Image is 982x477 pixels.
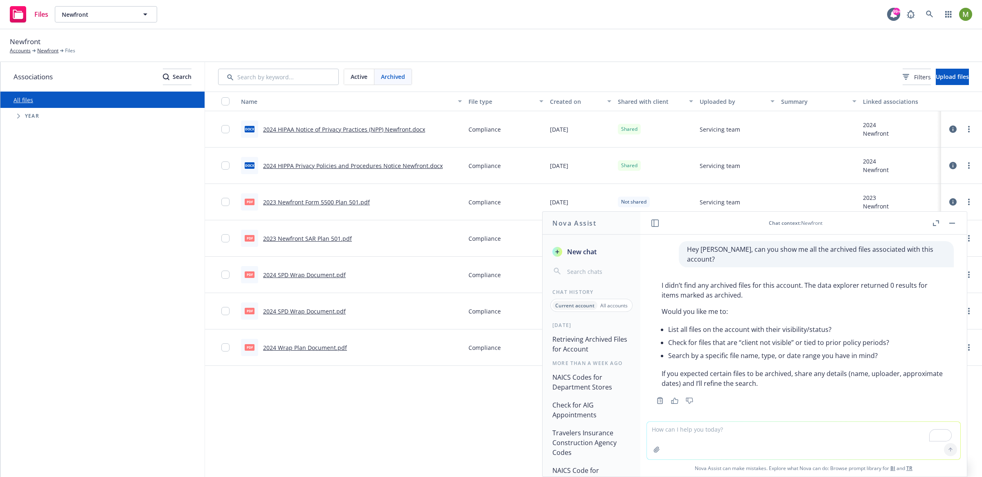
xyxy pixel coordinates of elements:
[245,126,255,132] span: docx
[964,306,974,316] a: more
[7,3,52,26] a: Files
[221,234,230,242] input: Toggle Row Selected
[863,121,889,129] div: 2024
[468,271,501,279] span: Compliance
[893,8,900,15] div: 99+
[218,69,339,85] input: Search by keyword...
[163,69,191,85] div: Search
[468,234,501,243] span: Compliance
[10,36,41,47] span: Newfront
[245,271,255,278] span: pdf
[863,129,889,138] div: Newfront
[14,96,33,104] a: All files
[468,161,501,170] span: Compliance
[550,125,568,134] span: [DATE]
[238,92,465,111] button: Name
[543,289,640,296] div: Chat History
[381,72,405,81] span: Archived
[263,344,347,352] a: 2024 Wrap Plan Document.pdf
[964,161,974,170] a: more
[221,271,230,279] input: Toggle Row Selected
[241,97,453,106] div: Name
[781,97,847,106] div: Summary
[660,219,931,226] div: : Newfront
[700,125,740,134] span: Servicing team
[863,157,889,166] div: 2024
[903,69,931,85] button: Filters
[700,198,740,206] span: Servicing team
[263,162,443,170] a: 2024 HIPPA Privacy Policies and Procedures Notice Newfront.docx
[565,247,597,257] span: New chat
[543,322,640,329] div: [DATE]
[221,343,230,352] input: Toggle Row Selected
[468,198,501,206] span: Compliance
[964,233,974,243] a: more
[683,395,696,406] button: Thumbs down
[863,97,938,106] div: Linked associations
[549,370,634,394] button: NAICS Codes for Department Stores
[25,114,39,119] span: Year
[263,235,352,242] a: 2023 Newfront SAR Plan 501.pdf
[662,280,946,300] p: I didn’t find any archived files for this account. The data explorer returned 0 results for items...
[547,92,615,111] button: Created on
[468,307,501,316] span: Compliance
[263,125,425,133] a: 2024 HIPAA Notice of Privacy Practices (NPP) Newfront.docx
[263,198,370,206] a: 2023 Newfront Form 5500 Plan 501.pdf
[552,218,597,228] h1: Nova Assist
[959,8,972,21] img: photo
[914,73,931,81] span: Filters
[615,92,696,111] button: Shared with client
[55,6,157,22] button: Newfront
[245,308,255,314] span: pdf
[621,162,637,169] span: Shared
[769,219,800,226] span: Chat context
[468,97,534,106] div: File type
[163,74,169,80] svg: Search
[906,465,912,472] a: TR
[890,465,895,472] a: BI
[863,202,889,211] div: Newfront
[0,108,205,124] div: Tree Example
[618,97,684,106] div: Shared with client
[351,72,367,81] span: Active
[964,343,974,352] a: more
[964,270,974,280] a: more
[62,10,133,19] span: Newfront
[465,92,547,111] button: File type
[863,166,889,174] div: Newfront
[565,266,631,277] input: Search chats
[696,92,778,111] button: Uploaded by
[662,369,946,388] p: If you expected certain files to be archived, share any details (name, uploader, approximate date...
[14,72,53,82] span: Associations
[940,6,957,22] a: Switch app
[543,360,640,367] div: More than a week ago
[863,193,889,202] div: 2023
[549,425,634,460] button: Travelers Insurance Construction Agency Codes
[668,349,946,362] li: Search by a specific file name, type, or date range you have in mind?
[221,161,230,170] input: Toggle Row Selected
[549,244,634,259] button: New chat
[163,69,191,85] button: SearchSearch
[687,244,946,264] p: Hey [PERSON_NAME], can you show me all the archived files associated with this account?
[468,343,501,352] span: Compliance
[656,397,664,404] svg: Copy to clipboard
[700,161,740,170] span: Servicing team
[550,198,568,206] span: [DATE]
[468,125,501,134] span: Compliance
[245,344,255,350] span: pdf
[263,271,346,279] a: 2024 SPD Wrap Document.pdf
[621,198,646,206] span: Not shared
[37,47,59,54] a: Newfront
[621,125,637,133] span: Shared
[221,307,230,315] input: Toggle Row Selected
[668,323,946,336] li: List all files on the account with their visibility/status?
[647,422,960,459] textarea: To enrich screen reader interactions, please activate Accessibility in Grammarly extension settings
[245,162,255,168] span: docx
[600,302,628,309] p: All accounts
[245,235,255,241] span: pdf
[550,97,602,106] div: Created on
[221,97,230,105] input: Select all
[964,197,974,207] a: more
[644,460,964,477] span: Nova Assist can make mistakes. Explore what Nova can do: Browse prompt library for and
[700,97,766,106] div: Uploaded by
